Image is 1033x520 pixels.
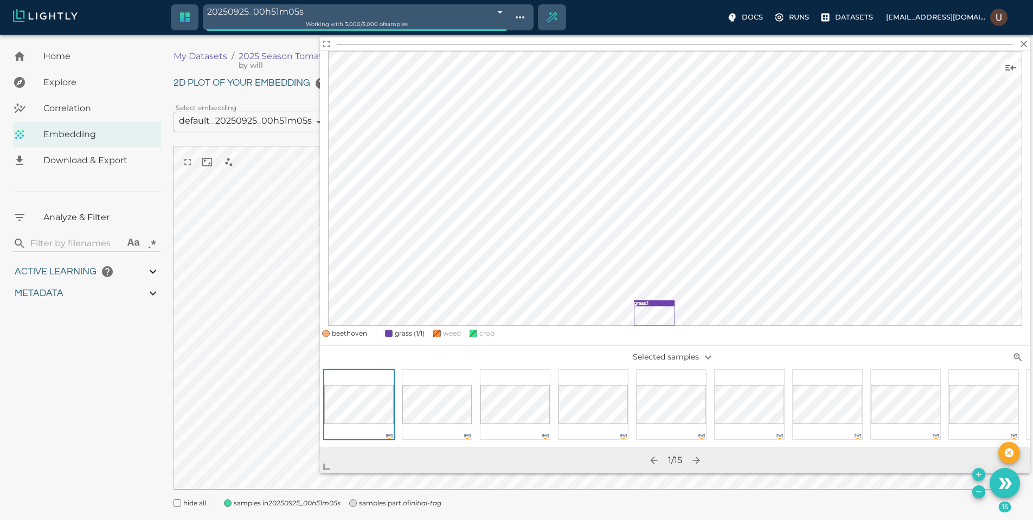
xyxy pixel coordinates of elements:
a: Download [13,147,161,174]
button: use regular expression [143,234,161,253]
span: Correlation [43,102,152,115]
a: Switch to crop dataset [172,4,198,30]
p: Runs [789,12,809,22]
img: Usman Khan [990,9,1008,26]
input: search [30,235,120,252]
div: Aa [127,237,140,250]
span: Download & Export [43,154,152,167]
button: Show sample details [1000,57,1022,79]
button: Reset the selection of samples [998,442,1020,464]
span: Explore [43,76,152,89]
span: hide all [183,498,206,509]
a: Correlation [13,95,161,121]
span: Active Learning [15,267,97,277]
p: My Datasets [174,50,227,63]
button: Add the selected 15 samples to in-place to the tag 20250925_00h51m05s [972,468,985,481]
span: default_20250925_00h51m05s [179,115,312,126]
p: Docs [742,12,763,22]
p: [EMAIL_ADDRESS][DOMAIN_NAME] [886,12,986,22]
label: Select embedding [176,103,237,112]
button: help [310,73,332,94]
text: grass : 1 [634,300,649,306]
i: 20250925_00h51m05s [268,499,341,507]
div: select nearest neighbors when clicking [217,150,241,174]
button: view in fullscreen [178,152,197,172]
span: crop [479,329,495,337]
span: will (Aigen) [239,60,263,70]
a: Embedding [13,121,161,147]
span: beethoven [332,328,367,339]
nav: explore, analyze, sample, metadata, embedding, correlations label, download your dataset [13,43,161,174]
p: Datasets [835,12,873,22]
span: 15 [999,502,1011,512]
span: Analyze & Filter [43,211,152,224]
img: Lightly [13,9,78,22]
p: 2025 Season Tomato-2025-09-24-16-47-08 [239,50,420,63]
p: Selected samples [557,348,794,367]
div: 1 / 15 [668,454,682,467]
div: 20250925_00h51m05s [207,4,506,19]
nav: breadcrumb [174,50,729,63]
span: grass (1/1) [395,329,425,337]
button: Remove the selected 15 samples in-place from the tag 20250925_00h51m05s [972,485,985,498]
div: Create selection [539,4,565,30]
button: Use the 15 selected samples as the basis for your new tag [990,468,1020,498]
span: Metadata [15,288,63,298]
button: help [97,261,118,283]
button: Show tag tree [511,8,529,27]
span: samples in [234,498,341,509]
button: View full details [320,37,332,50]
i: initial-tag [409,499,441,507]
span: weed [443,329,461,337]
button: use case sensitivity [124,234,143,253]
button: reset and recenter camera [197,152,217,172]
a: Explore [13,69,161,95]
span: Embedding [43,128,152,141]
h6: 2D plot of your embedding [174,73,1016,94]
span: samples part of [359,498,441,509]
button: Close overlay [1018,37,1030,50]
span: Home [43,50,152,63]
span: Working with 3,000 / 3,000 of samples [306,21,408,28]
li: / [232,50,234,63]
